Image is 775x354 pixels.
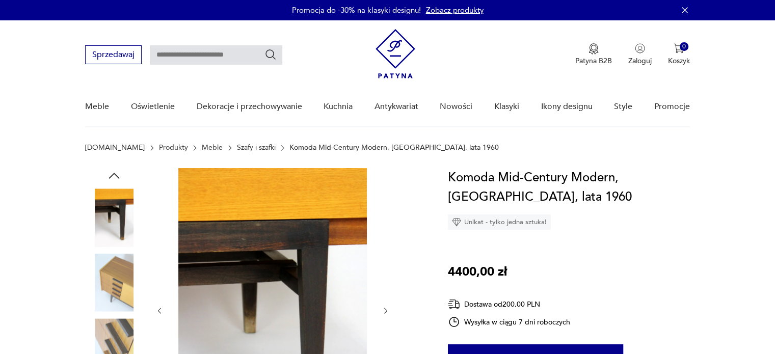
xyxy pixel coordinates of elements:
[448,316,570,328] div: Wysyłka w ciągu 7 dni roboczych
[448,298,570,311] div: Dostawa od 200,00 PLN
[85,254,143,312] img: Zdjęcie produktu Komoda Mid-Century Modern, Czechy, lata 1960
[674,43,684,53] img: Ikona koszyka
[448,168,690,207] h1: Komoda Mid-Century Modern, [GEOGRAPHIC_DATA], lata 1960
[668,56,690,66] p: Koszyk
[452,217,461,227] img: Ikona diamentu
[131,87,175,126] a: Oświetlenie
[85,188,143,247] img: Zdjęcie produktu Komoda Mid-Century Modern, Czechy, lata 1960
[85,52,142,59] a: Sprzedawaj
[654,87,690,126] a: Promocje
[237,144,276,152] a: Szafy i szafki
[202,144,223,152] a: Meble
[635,43,645,53] img: Ikonka użytkownika
[289,144,499,152] p: Komoda Mid-Century Modern, [GEOGRAPHIC_DATA], lata 1960
[264,48,277,61] button: Szukaj
[614,87,632,126] a: Style
[85,45,142,64] button: Sprzedawaj
[575,43,612,66] button: Patyna B2B
[324,87,353,126] a: Kuchnia
[196,87,302,126] a: Dekoracje i przechowywanie
[541,87,592,126] a: Ikony designu
[575,43,612,66] a: Ikona medaluPatyna B2B
[680,42,688,51] div: 0
[85,87,109,126] a: Meble
[628,56,652,66] p: Zaloguj
[628,43,652,66] button: Zaloguj
[159,144,188,152] a: Produkty
[589,43,599,55] img: Ikona medalu
[494,87,519,126] a: Klasyki
[292,5,421,15] p: Promocja do -30% na klasyki designu!
[375,87,418,126] a: Antykwariat
[426,5,484,15] a: Zobacz produkty
[85,144,145,152] a: [DOMAIN_NAME]
[376,29,415,78] img: Patyna - sklep z meblami i dekoracjami vintage
[668,43,690,66] button: 0Koszyk
[448,262,507,282] p: 4400,00 zł
[440,87,472,126] a: Nowości
[448,298,460,311] img: Ikona dostawy
[448,214,551,230] div: Unikat - tylko jedna sztuka!
[575,56,612,66] p: Patyna B2B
